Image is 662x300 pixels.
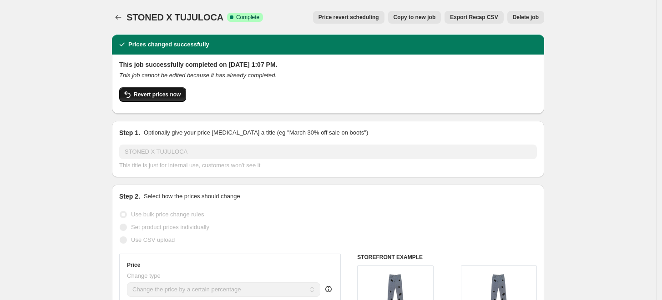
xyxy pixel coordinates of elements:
[445,11,503,24] button: Export Recap CSV
[388,11,441,24] button: Copy to new job
[144,192,240,201] p: Select how the prices should change
[450,14,498,21] span: Export Recap CSV
[127,261,140,269] h3: Price
[131,236,175,243] span: Use CSV upload
[119,192,140,201] h2: Step 2.
[144,128,368,137] p: Optionally give your price [MEDICAL_DATA] a title (eg "March 30% off sale on boots")
[126,12,223,22] span: STONED X TUJULOCA
[313,11,384,24] button: Price revert scheduling
[394,14,436,21] span: Copy to new job
[127,272,161,279] span: Change type
[507,11,544,24] button: Delete job
[119,128,140,137] h2: Step 1.
[119,87,186,102] button: Revert prices now
[318,14,379,21] span: Price revert scheduling
[119,162,260,169] span: This title is just for internal use, customers won't see it
[131,211,204,218] span: Use bulk price change rules
[324,285,333,294] div: help
[119,72,277,79] i: This job cannot be edited because it has already completed.
[236,14,259,21] span: Complete
[357,254,537,261] h6: STOREFRONT EXAMPLE
[112,11,125,24] button: Price change jobs
[513,14,539,21] span: Delete job
[128,40,209,49] h2: Prices changed successfully
[134,91,181,98] span: Revert prices now
[119,145,537,159] input: 30% off holiday sale
[131,224,209,230] span: Set product prices individually
[119,60,537,69] h2: This job successfully completed on [DATE] 1:07 PM.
